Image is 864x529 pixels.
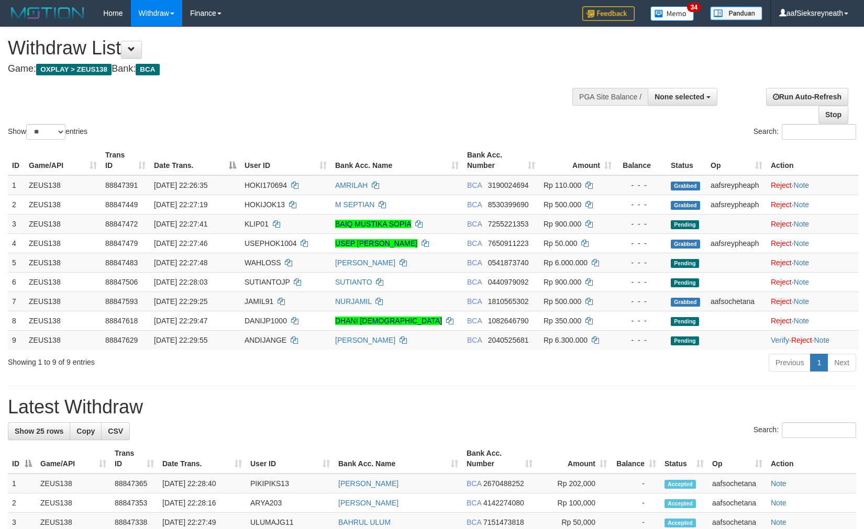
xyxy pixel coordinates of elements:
[611,493,660,513] td: -
[488,336,529,344] span: Copy 2040525681 to clipboard
[544,239,578,247] span: Rp 50.000
[240,145,331,175] th: User ID: activate to sort column ascending
[706,291,767,311] td: aafsochetana
[245,200,285,209] span: HOKIJOK13
[70,422,102,440] a: Copy
[245,239,297,247] span: USEPHOK1004
[771,499,787,507] a: Note
[620,199,662,210] div: - - -
[671,201,700,210] span: Grabbed
[544,317,581,325] span: Rp 350.000
[8,175,25,195] td: 1
[8,353,352,367] div: Showing 1 to 9 of 9 entries
[154,258,207,267] span: [DATE] 22:27:48
[36,493,110,513] td: ZEUS138
[754,422,856,438] label: Search:
[488,200,529,209] span: Copy 8530399690 to clipboard
[771,297,792,306] a: Reject
[537,444,611,474] th: Amount: activate to sort column ascending
[572,88,648,106] div: PGA Site Balance /
[105,220,138,228] span: 88847472
[655,93,704,101] span: None selected
[335,317,442,325] a: DHANI [DEMOGRAPHIC_DATA]
[463,145,539,175] th: Bank Acc. Number: activate to sort column ascending
[827,354,856,372] a: Next
[708,444,767,474] th: Op: activate to sort column ascending
[544,336,588,344] span: Rp 6.300.000
[245,258,281,267] span: WAHLOSS
[483,518,524,526] span: Copy 7151473818 to clipboard
[767,272,859,291] td: ·
[245,220,269,228] span: KLIP01
[671,182,700,190] span: Grabbed
[767,444,856,474] th: Action
[664,480,696,489] span: Accepted
[767,311,859,330] td: ·
[771,181,792,189] a: Reject
[794,181,810,189] a: Note
[154,239,207,247] span: [DATE] 22:27:46
[671,259,699,268] span: Pending
[158,444,246,474] th: Date Trans.: activate to sort column ascending
[25,253,101,272] td: ZEUS138
[771,200,792,209] a: Reject
[331,145,463,175] th: Bank Acc. Name: activate to sort column ascending
[667,145,706,175] th: Status
[611,474,660,493] td: -
[706,233,767,253] td: aafsreypheaph
[754,124,856,140] label: Search:
[462,444,537,474] th: Bank Acc. Number: activate to sort column ascending
[791,336,812,344] a: Reject
[26,124,65,140] select: Showentries
[136,64,159,75] span: BCA
[158,474,246,493] td: [DATE] 22:28:40
[338,518,391,526] a: BAHRUL ULUM
[105,181,138,189] span: 88847391
[25,145,101,175] th: Game/API: activate to sort column ascending
[620,257,662,268] div: - - -
[771,278,792,286] a: Reject
[620,296,662,307] div: - - -
[488,297,529,306] span: Copy 1810565302 to clipboard
[706,195,767,214] td: aafsreypheaph
[483,479,524,488] span: Copy 2670488252 to clipboard
[616,145,667,175] th: Balance
[706,175,767,195] td: aafsreypheaph
[782,422,856,438] input: Search:
[338,479,398,488] a: [PERSON_NAME]
[101,422,130,440] a: CSV
[467,479,481,488] span: BCA
[467,220,482,228] span: BCA
[794,317,810,325] a: Note
[708,493,767,513] td: aafsochetana
[25,195,101,214] td: ZEUS138
[620,180,662,190] div: - - -
[8,195,25,214] td: 2
[771,479,787,488] a: Note
[544,181,581,189] span: Rp 110.000
[671,220,699,229] span: Pending
[483,499,524,507] span: Copy 4142274080 to clipboard
[335,200,374,209] a: M SEPTIAN
[467,200,482,209] span: BCA
[154,278,207,286] span: [DATE] 22:28:03
[110,474,158,493] td: 88847365
[814,336,829,344] a: Note
[25,214,101,233] td: ZEUS138
[766,88,848,106] a: Run Auto-Refresh
[767,330,859,350] td: · ·
[335,297,372,306] a: NURJAMIL
[671,298,700,307] span: Grabbed
[660,444,708,474] th: Status: activate to sort column ascending
[769,354,811,372] a: Previous
[467,518,481,526] span: BCA
[810,354,828,372] a: 1
[36,64,112,75] span: OXPLAY > ZEUS138
[582,6,635,21] img: Feedback.jpg
[8,422,70,440] a: Show 25 rows
[8,397,856,418] h1: Latest Withdraw
[108,427,123,435] span: CSV
[671,278,699,287] span: Pending
[8,64,566,74] h4: Game: Bank:
[671,240,700,249] span: Grabbed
